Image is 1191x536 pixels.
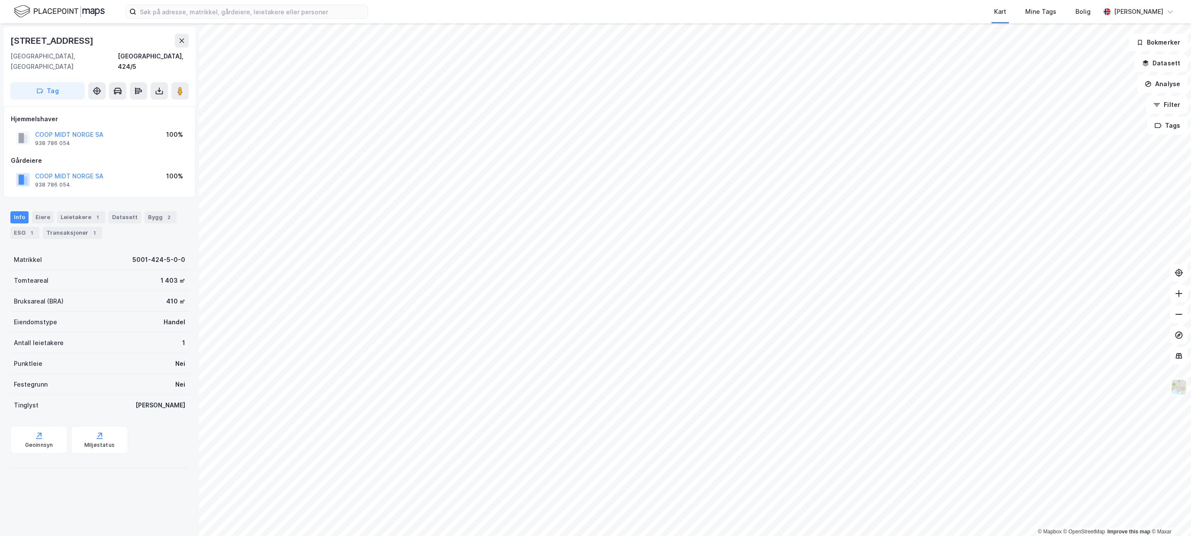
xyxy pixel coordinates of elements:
div: Handel [164,317,185,327]
div: Geoinnsyn [25,442,53,449]
div: 410 ㎡ [166,296,185,307]
button: Filter [1146,96,1188,113]
div: Nei [175,358,185,369]
div: Tomteareal [14,275,48,286]
a: OpenStreetMap [1063,529,1105,535]
div: [GEOGRAPHIC_DATA], [GEOGRAPHIC_DATA] [10,51,118,72]
div: 2 [164,213,173,222]
div: [GEOGRAPHIC_DATA], 424/5 [118,51,189,72]
button: Bokmerker [1129,34,1188,51]
a: Mapbox [1038,529,1062,535]
div: 938 786 054 [35,181,70,188]
div: Transaksjoner [43,227,102,239]
div: Hjemmelshaver [11,114,188,124]
button: Analyse [1137,75,1188,93]
div: [PERSON_NAME] [135,400,185,410]
div: 5001-424-5-0-0 [132,255,185,265]
div: 1 [93,213,102,222]
div: Datasett [109,211,141,223]
img: Z [1171,379,1187,395]
div: ESG [10,227,39,239]
button: Tags [1147,117,1188,134]
div: 100% [166,129,183,140]
div: Eiere [32,211,54,223]
div: Bruksareal (BRA) [14,296,64,307]
div: Punktleie [14,358,42,369]
div: Festegrunn [14,379,48,390]
div: Matrikkel [14,255,42,265]
div: Miljøstatus [84,442,115,449]
div: Tinglyst [14,400,39,410]
button: Tag [10,82,85,100]
div: 1 [90,229,99,237]
input: Søk på adresse, matrikkel, gårdeiere, leietakere eller personer [136,5,367,18]
div: 100% [166,171,183,181]
div: 1 403 ㎡ [161,275,185,286]
div: [PERSON_NAME] [1114,6,1163,17]
div: Kontrollprogram for chat [1148,494,1191,536]
img: logo.f888ab2527a4732fd821a326f86c7f29.svg [14,4,105,19]
div: Bygg [145,211,177,223]
div: Antall leietakere [14,338,64,348]
div: Bolig [1075,6,1091,17]
iframe: Chat Widget [1148,494,1191,536]
button: Datasett [1135,55,1188,72]
div: Mine Tags [1025,6,1056,17]
div: 1 [182,338,185,348]
div: Info [10,211,29,223]
div: Kart [994,6,1006,17]
div: Eiendomstype [14,317,57,327]
div: Nei [175,379,185,390]
div: 1 [27,229,36,237]
div: [STREET_ADDRESS] [10,34,95,48]
div: Gårdeiere [11,155,188,166]
a: Improve this map [1107,529,1150,535]
div: 938 786 054 [35,140,70,147]
div: Leietakere [57,211,105,223]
